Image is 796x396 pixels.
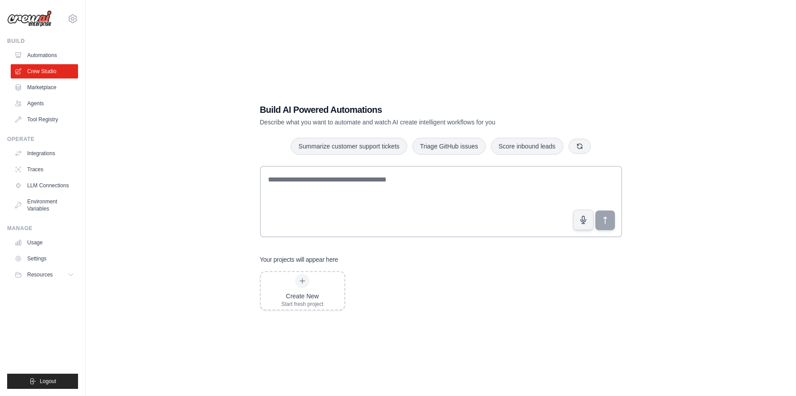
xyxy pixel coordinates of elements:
div: Start fresh project [281,301,324,308]
span: Resources [27,271,53,278]
h1: Build AI Powered Automations [260,103,560,116]
button: Click to speak your automation idea [573,210,594,230]
span: Logout [40,378,56,385]
a: LLM Connections [11,178,78,193]
a: Traces [11,162,78,177]
div: Operate [7,136,78,143]
a: Usage [11,235,78,250]
button: Score inbound leads [491,138,563,155]
a: Settings [11,252,78,266]
div: Build [7,37,78,45]
a: Tool Registry [11,112,78,127]
button: Summarize customer support tickets [291,138,407,155]
button: Get new suggestions [569,139,591,154]
a: Automations [11,48,78,62]
a: Agents [11,96,78,111]
a: Integrations [11,146,78,161]
p: Describe what you want to automate and watch AI create intelligent workflows for you [260,118,560,127]
div: Manage [7,225,78,232]
a: Crew Studio [11,64,78,78]
img: Logo [7,10,52,27]
button: Triage GitHub issues [412,138,486,155]
button: Resources [11,268,78,282]
button: Logout [7,374,78,389]
a: Environment Variables [11,194,78,216]
div: Create New [281,292,324,301]
h3: Your projects will appear here [260,255,338,264]
a: Marketplace [11,80,78,95]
